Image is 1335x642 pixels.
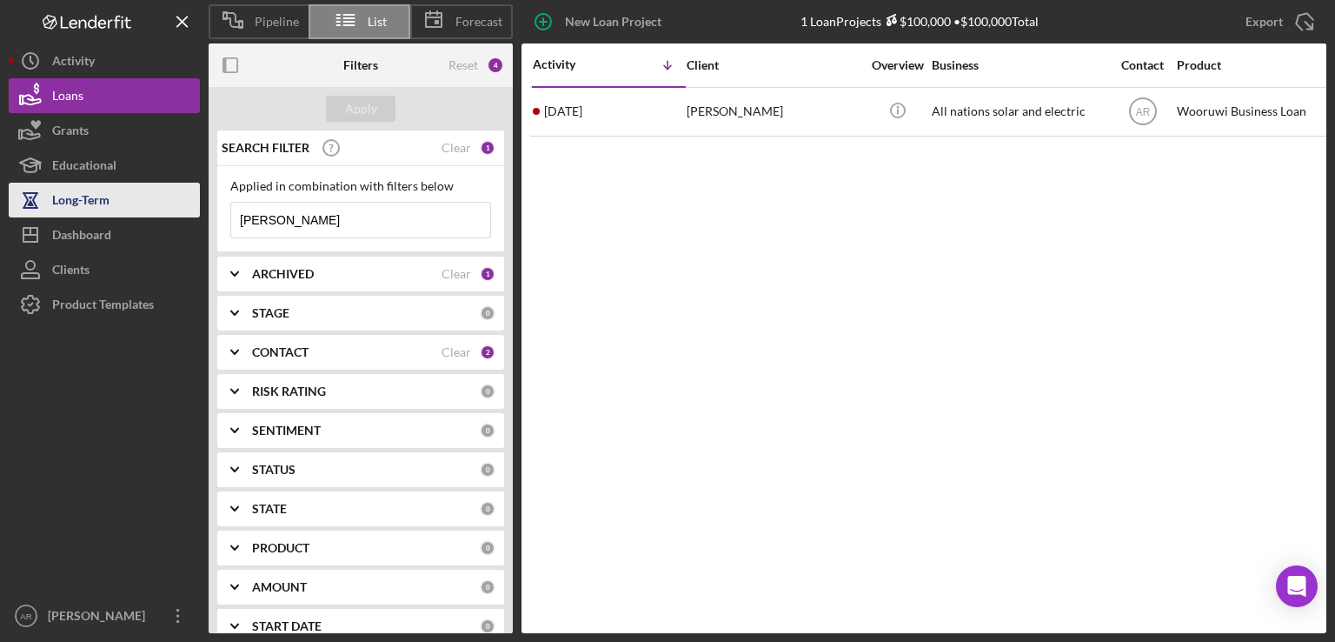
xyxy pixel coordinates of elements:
[455,15,502,29] span: Forecast
[9,217,200,252] button: Dashboard
[800,14,1039,29] div: 1 Loan Projects • $100,000 Total
[252,541,309,555] b: PRODUCT
[448,58,478,72] div: Reset
[1245,4,1283,39] div: Export
[52,43,95,83] div: Activity
[52,217,111,257] div: Dashboard
[544,104,582,118] time: 2025-01-27 22:12
[252,424,321,438] b: SENTIMENT
[326,96,395,122] button: Apply
[932,58,1106,72] div: Business
[865,58,930,72] div: Overview
[480,140,495,156] div: 1
[1276,565,1318,607] div: Open Intercom Messenger
[252,267,314,281] b: ARCHIVED
[222,141,309,155] b: SEARCH FILTER
[252,306,289,320] b: STAGE
[521,4,679,39] button: New Loan Project
[442,345,471,359] div: Clear
[687,89,860,135] div: [PERSON_NAME]
[345,96,377,122] div: Apply
[9,78,200,113] button: Loans
[252,580,307,594] b: AMOUNT
[1135,106,1150,118] text: AR
[480,344,495,360] div: 2
[9,183,200,217] button: Long-Term
[9,599,200,633] button: AR[PERSON_NAME]
[252,385,326,398] b: RISK RATING
[1228,4,1326,39] button: Export
[9,43,200,78] button: Activity
[52,252,90,291] div: Clients
[343,58,378,72] b: Filters
[480,501,495,517] div: 0
[43,599,156,638] div: [PERSON_NAME]
[932,89,1106,135] div: All nations solar and electric
[368,15,387,29] span: List
[442,267,471,281] div: Clear
[480,384,495,399] div: 0
[687,58,860,72] div: Client
[487,57,504,74] div: 4
[480,540,495,556] div: 0
[52,148,116,187] div: Educational
[480,619,495,634] div: 0
[252,502,287,516] b: STATE
[533,57,609,71] div: Activity
[255,15,299,29] span: Pipeline
[20,612,31,621] text: AR
[9,148,200,183] button: Educational
[9,252,200,287] button: Clients
[252,619,322,633] b: START DATE
[480,423,495,438] div: 0
[52,287,154,326] div: Product Templates
[565,4,661,39] div: New Loan Project
[881,14,951,29] div: $100,000
[480,579,495,595] div: 0
[230,179,491,193] div: Applied in combination with filters below
[9,113,200,148] button: Grants
[442,141,471,155] div: Clear
[1110,58,1175,72] div: Contact
[9,287,200,322] button: Product Templates
[252,463,296,477] b: STATUS
[480,266,495,282] div: 1
[52,78,83,117] div: Loans
[252,345,309,359] b: CONTACT
[480,305,495,321] div: 0
[52,113,89,152] div: Grants
[480,462,495,478] div: 0
[52,183,110,222] div: Long-Term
